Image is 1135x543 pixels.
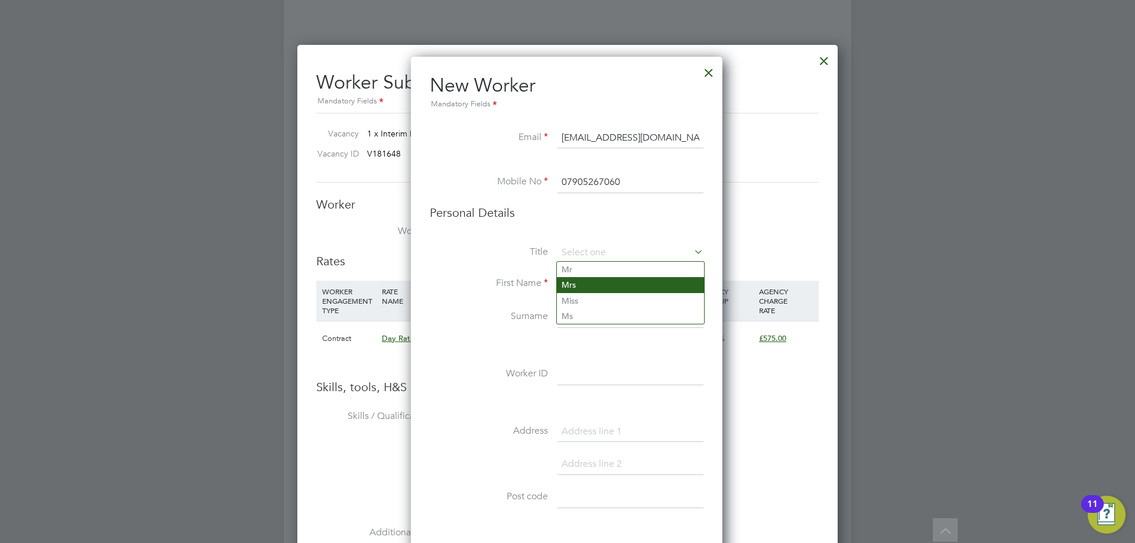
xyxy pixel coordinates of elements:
[557,244,703,262] input: Select one
[430,368,548,380] label: Worker ID
[316,410,434,422] label: Skills / Qualifications
[430,175,548,188] label: Mobile No
[557,454,703,475] input: Address line 2
[382,333,414,343] span: Day Rate
[430,73,703,111] h2: New Worker
[759,333,786,343] span: £575.00
[316,253,819,269] h3: Rates
[316,468,434,480] label: Tools
[557,277,704,292] li: Mrs
[557,308,704,324] li: Ms
[367,148,401,159] span: V181648
[316,526,434,539] label: Additional H&S
[316,379,819,395] h3: Skills, tools, H&S
[319,321,379,356] div: Contract
[430,205,703,220] h3: Personal Details
[312,148,359,159] label: Vacancy ID
[319,281,379,321] div: WORKER ENGAGEMENT TYPE
[379,281,458,311] div: RATE NAME
[557,262,704,277] li: Mr
[430,131,548,144] label: Email
[430,425,548,437] label: Address
[430,490,548,503] label: Post code
[1088,496,1126,534] button: Open Resource Center, 11 new notifications
[430,246,548,258] label: Title
[316,95,819,108] div: Mandatory Fields
[316,61,819,108] h2: Worker Submission
[430,277,548,290] label: First Name
[696,281,756,311] div: AGENCY MARKUP
[1087,504,1098,519] div: 11
[430,98,703,111] div: Mandatory Fields
[367,128,497,139] span: 1 x Interim Director of Governance
[557,421,703,443] input: Address line 1
[316,197,819,212] h3: Worker
[312,128,359,139] label: Vacancy
[557,293,704,308] li: Miss
[756,281,816,321] div: AGENCY CHARGE RATE
[316,225,434,238] label: Worker
[430,310,548,323] label: Surname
